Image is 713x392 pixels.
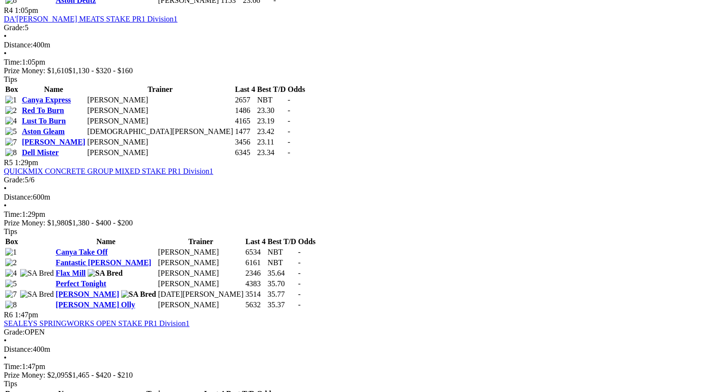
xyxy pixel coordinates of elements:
[4,23,25,32] span: Grade:
[5,148,17,157] img: 8
[235,106,256,115] td: 1486
[4,345,709,354] div: 400m
[4,184,7,192] span: •
[15,311,38,319] span: 1:47pm
[287,85,306,94] th: Odds
[158,269,244,278] td: [PERSON_NAME]
[5,237,18,246] span: Box
[297,237,316,246] th: Odds
[4,32,7,40] span: •
[158,247,244,257] td: [PERSON_NAME]
[87,148,234,157] td: [PERSON_NAME]
[245,269,266,278] td: 2346
[55,237,157,246] th: Name
[87,85,234,94] th: Trainer
[56,290,119,298] a: [PERSON_NAME]
[4,6,13,14] span: R4
[4,362,22,370] span: Time:
[22,85,86,94] th: Name
[245,247,266,257] td: 6534
[68,371,133,379] span: $1,465 - $420 - $210
[56,269,86,277] a: Flax Mill
[158,279,244,289] td: [PERSON_NAME]
[257,95,286,105] td: NBT
[5,280,17,288] img: 5
[267,237,297,246] th: Best T/D
[4,41,709,49] div: 400m
[245,279,266,289] td: 4383
[56,280,106,288] a: Perfect Tonight
[22,138,85,146] a: [PERSON_NAME]
[235,137,256,147] td: 3456
[298,248,300,256] span: -
[4,41,33,49] span: Distance:
[4,311,13,319] span: R6
[4,210,709,219] div: 1:29pm
[5,106,17,115] img: 2
[56,301,135,309] a: [PERSON_NAME] Olly
[235,148,256,157] td: 6345
[257,116,286,126] td: 23.19
[235,116,256,126] td: 4165
[4,193,709,202] div: 600m
[4,49,7,57] span: •
[4,371,709,380] div: Prize Money: $2,095
[4,167,213,175] a: QUICKMIX CONCRETE GROUP MIXED STAKE PR1 Division1
[5,117,17,125] img: 4
[22,106,64,114] a: Red To Burn
[68,219,133,227] span: $1,380 - $400 - $200
[87,137,234,147] td: [PERSON_NAME]
[298,269,300,277] span: -
[257,127,286,136] td: 23.42
[4,219,709,227] div: Prize Money: $1,980
[235,95,256,105] td: 2657
[4,362,709,371] div: 1:47pm
[4,336,7,345] span: •
[121,290,156,299] img: SA Bred
[245,258,266,268] td: 6161
[5,85,18,93] span: Box
[245,300,266,310] td: 5632
[288,127,290,135] span: -
[20,290,54,299] img: SA Bred
[288,138,290,146] span: -
[245,237,266,246] th: Last 4
[158,237,244,246] th: Trainer
[298,301,300,309] span: -
[257,85,286,94] th: Best T/D
[5,258,17,267] img: 2
[5,269,17,278] img: 4
[87,106,234,115] td: [PERSON_NAME]
[158,258,244,268] td: [PERSON_NAME]
[267,290,297,299] td: 35.77
[5,301,17,309] img: 8
[5,290,17,299] img: 7
[298,258,300,267] span: -
[4,328,709,336] div: OPEN
[22,127,65,135] a: Aston Gleam
[267,247,297,257] td: NBT
[4,380,17,388] span: Tips
[257,148,286,157] td: 23.34
[5,96,17,104] img: 1
[4,58,22,66] span: Time:
[257,137,286,147] td: 23.11
[298,290,300,298] span: -
[88,269,123,278] img: SA Bred
[288,96,290,104] span: -
[4,328,25,336] span: Grade:
[22,117,66,125] a: Lust To Burn
[22,148,59,157] a: Dell Mister
[87,116,234,126] td: [PERSON_NAME]
[4,75,17,83] span: Tips
[288,148,290,157] span: -
[245,290,266,299] td: 3514
[267,258,297,268] td: NBT
[4,193,33,201] span: Distance:
[4,23,709,32] div: 5
[4,158,13,167] span: R5
[158,300,244,310] td: [PERSON_NAME]
[20,269,54,278] img: SA Bred
[257,106,286,115] td: 23.30
[4,227,17,235] span: Tips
